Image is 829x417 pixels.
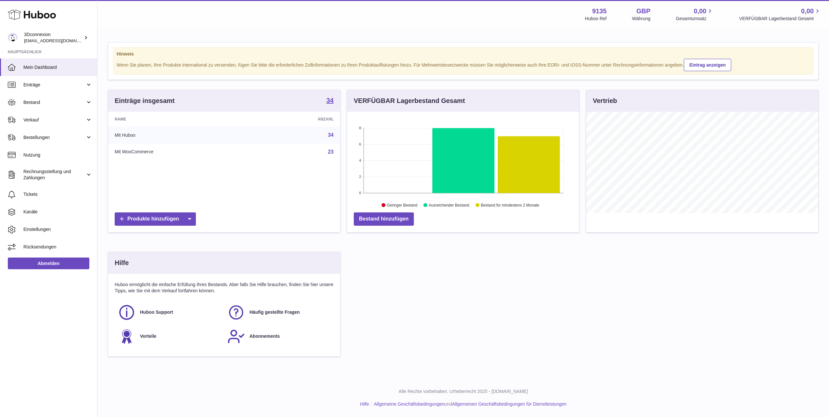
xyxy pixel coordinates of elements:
div: 3Dconnexion [24,32,83,44]
text: 4 [359,158,361,162]
a: Allgemeine Geschäftsbedingungen [374,401,444,407]
a: Vorteile [118,328,221,345]
span: Vorteile [140,333,156,339]
span: Bestand [23,99,85,106]
text: Geringer Bestand [387,203,417,208]
span: Kanäle [23,209,92,215]
h3: Einträge insgesamt [115,96,175,105]
li: und [372,401,567,407]
div: Huboo Ref [585,16,607,22]
strong: Hinweis [117,51,810,57]
span: 0,00 [801,7,814,16]
strong: 9135 [592,7,607,16]
text: 8 [359,126,361,130]
th: Name [108,112,257,127]
td: Mit WooCommerce [108,144,257,160]
img: order_eu@3dconnexion.com [8,33,18,43]
a: Häufig gestellte Fragen [227,304,330,321]
span: Verkauf [23,117,85,123]
td: Mit Huboo [108,127,257,144]
span: VERFÜGBAR Lagerbestand Gesamt [739,16,821,22]
a: 34 [326,97,334,105]
th: Anzahl [257,112,340,127]
a: Allgemeinen Geschäftsbedingungen für Dienstleistungen [452,401,567,407]
span: [EMAIL_ADDRESS][DOMAIN_NAME] [24,38,96,43]
span: Einstellungen [23,226,92,233]
a: 23 [328,149,334,155]
span: Einträge [23,82,85,88]
p: Huboo ermöglicht die einfache Erfüllung Ihres Bestands. Aber falls Sie Hilfe brauchen, finden Sie... [115,282,334,294]
span: Gesamtumsatz [676,16,714,22]
text: 6 [359,142,361,146]
a: Bestand hinzufügen [354,212,414,226]
span: Rechnungsstellung und Zahlungen [23,169,85,181]
span: Rücksendungen [23,244,92,250]
a: Huboo Support [118,304,221,321]
div: Wenn Sie planen, Ihre Produkte international zu versenden, fügen Sie bitte die erforderlichen Zol... [117,58,810,71]
a: Hilfe [360,401,369,407]
a: Eintrag anzeigen [684,59,731,71]
h3: VERFÜGBAR Lagerbestand Gesamt [354,96,465,105]
p: Alle Rechte vorbehalten. Urheberrecht 2025 - [DOMAIN_NAME] [103,388,824,395]
h3: Vertrieb [593,96,617,105]
text: Ausreichender Bestand [429,203,469,208]
a: Abonnements [227,328,330,345]
span: Nutzung [23,152,92,158]
text: 0 [359,191,361,195]
span: Abonnements [249,333,280,339]
span: Bestellungen [23,134,85,141]
text: Bestand für mindestens 2 Monate [481,203,539,208]
div: Währung [632,16,651,22]
span: Huboo Support [140,309,173,315]
span: Tickets [23,191,92,197]
span: Häufig gestellte Fragen [249,309,300,315]
span: 0,00 [694,7,707,16]
a: Abmelden [8,258,89,269]
a: 0,00 Gesamtumsatz [676,7,714,22]
strong: 34 [326,97,334,104]
span: Mein Dashboard [23,64,92,70]
text: 2 [359,175,361,179]
strong: GBP [636,7,650,16]
h3: Hilfe [115,259,129,267]
a: Produkte hinzufügen [115,212,196,226]
a: 0,00 VERFÜGBAR Lagerbestand Gesamt [739,7,821,22]
a: 34 [328,132,334,138]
